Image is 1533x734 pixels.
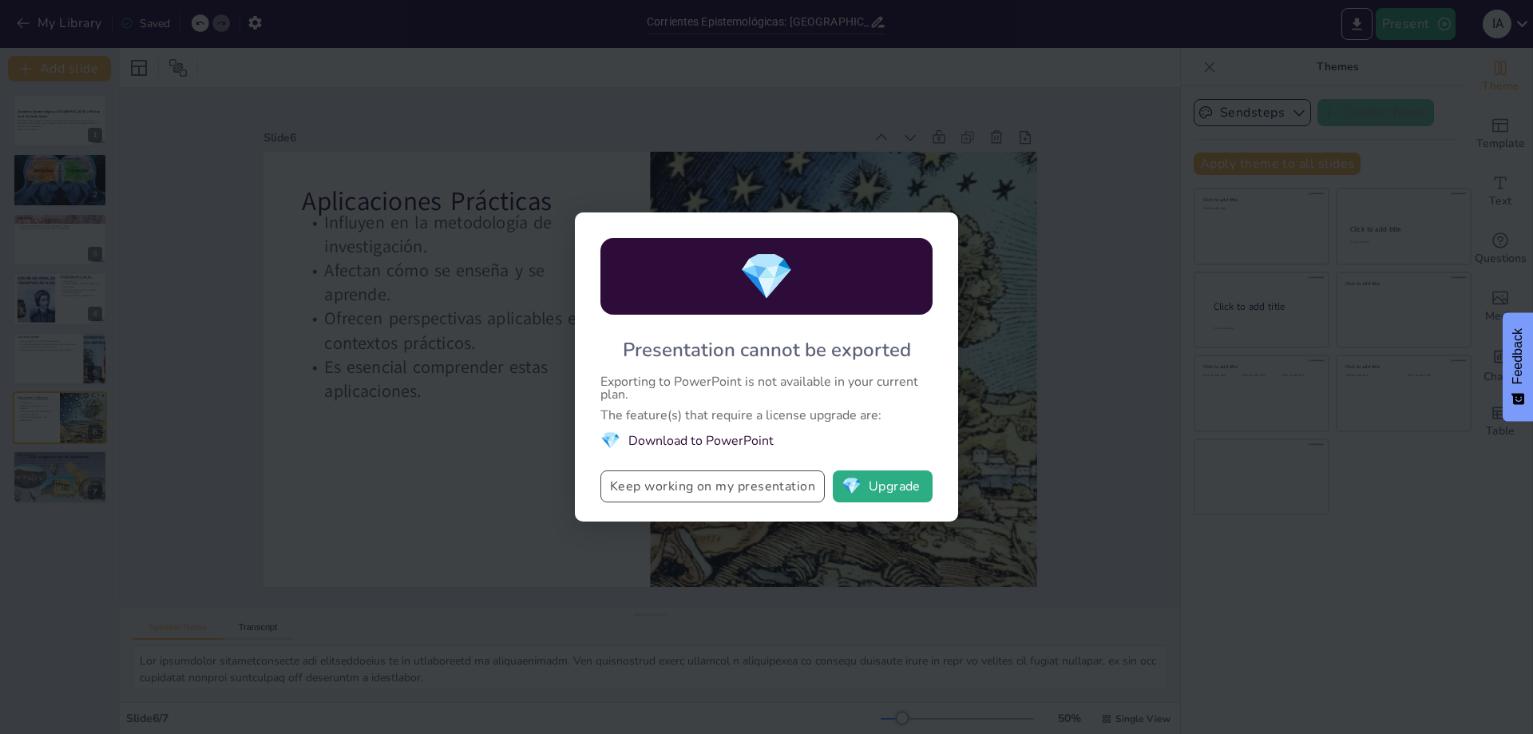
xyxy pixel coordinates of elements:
[1511,328,1525,384] span: Feedback
[833,470,933,502] button: diamondUpgrade
[600,430,620,451] span: diamond
[600,470,825,502] button: Keep working on my presentation
[739,246,794,307] span: diamond
[842,478,862,494] span: diamond
[600,375,933,401] div: Exporting to PowerPoint is not available in your current plan.
[1503,312,1533,421] button: Feedback - Show survey
[600,409,933,422] div: The feature(s) that require a license upgrade are:
[623,337,911,363] div: Presentation cannot be exported
[600,430,933,451] li: Download to PowerPoint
